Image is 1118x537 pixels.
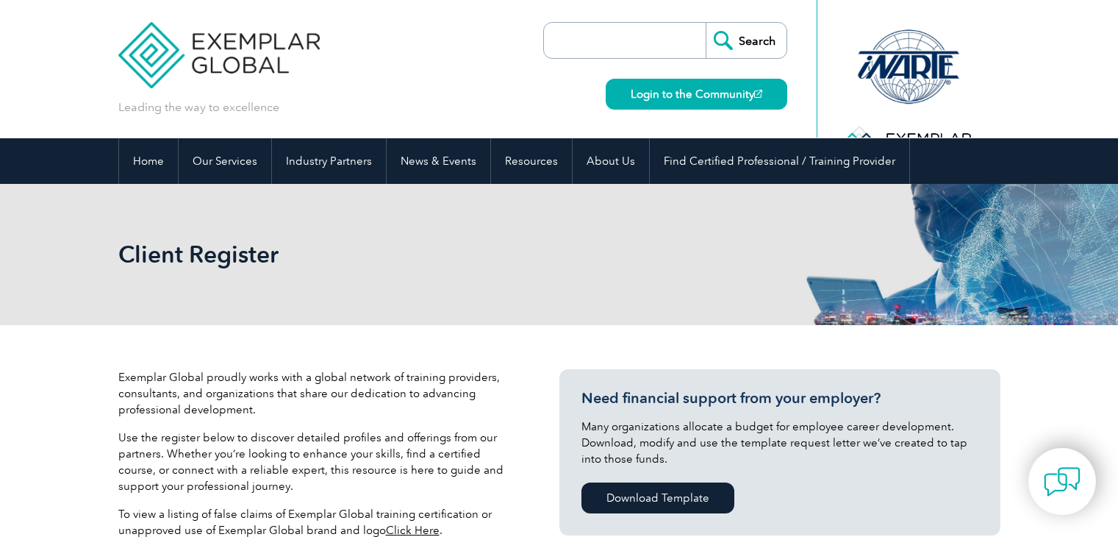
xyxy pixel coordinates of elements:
h2: Client Register [118,243,736,266]
a: Industry Partners [272,138,386,184]
a: Login to the Community [606,79,787,110]
a: Find Certified Professional / Training Provider [650,138,909,184]
input: Search [706,23,786,58]
p: Use the register below to discover detailed profiles and offerings from our partners. Whether you... [118,430,515,494]
h3: Need financial support from your employer? [581,389,978,408]
a: Home [119,138,178,184]
a: Our Services [179,138,271,184]
a: News & Events [387,138,490,184]
p: Exemplar Global proudly works with a global network of training providers, consultants, and organ... [118,369,515,418]
p: Many organizations allocate a budget for employee career development. Download, modify and use th... [581,419,978,467]
a: About Us [573,138,649,184]
a: Click Here [386,524,440,537]
img: open_square.png [754,90,762,98]
a: Download Template [581,483,734,513]
p: Leading the way to excellence [118,99,279,115]
img: contact-chat.png [1044,463,1081,500]
a: Resources [491,138,572,184]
